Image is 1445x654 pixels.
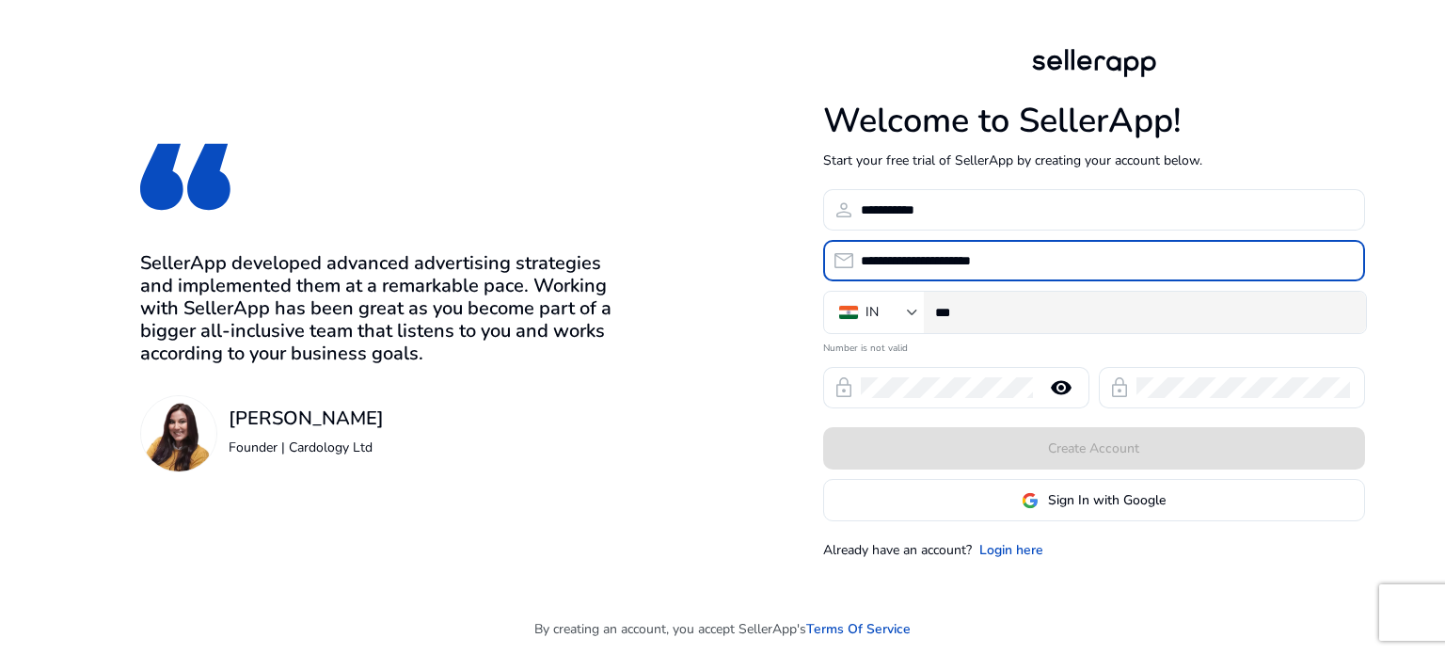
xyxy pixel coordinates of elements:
[823,151,1365,170] p: Start your free trial of SellerApp by creating your account below.
[823,336,1365,356] mat-error: Number is not valid
[229,438,384,457] p: Founder | Cardology Ltd
[833,249,855,272] span: email
[1022,492,1039,509] img: google-logo.svg
[229,407,384,430] h3: [PERSON_NAME]
[865,302,879,323] div: IN
[833,199,855,221] span: person
[806,619,911,639] a: Terms Of Service
[1048,490,1166,510] span: Sign In with Google
[140,252,622,365] h3: SellerApp developed advanced advertising strategies and implemented them at a remarkable pace. Wo...
[823,101,1365,141] h1: Welcome to SellerApp!
[833,376,855,399] span: lock
[1039,376,1084,399] mat-icon: remove_red_eye
[823,540,972,560] p: Already have an account?
[823,479,1365,521] button: Sign In with Google
[1108,376,1131,399] span: lock
[979,540,1043,560] a: Login here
